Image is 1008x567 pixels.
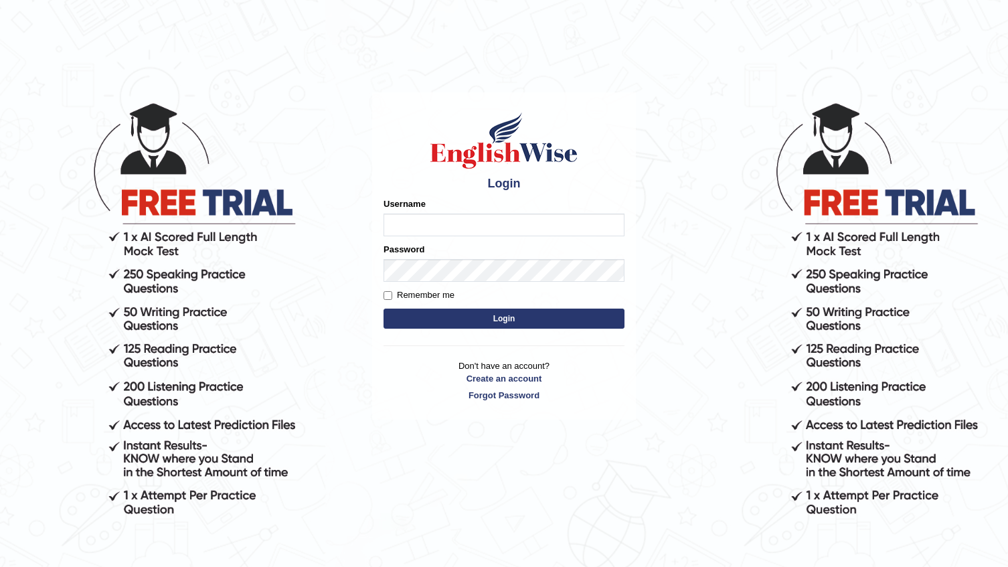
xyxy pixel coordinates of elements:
[384,389,624,402] a: Forgot Password
[384,291,392,300] input: Remember me
[384,359,624,401] p: Don't have an account?
[384,177,624,191] h4: Login
[428,110,580,171] img: Logo of English Wise sign in for intelligent practice with AI
[384,243,424,256] label: Password
[384,309,624,329] button: Login
[384,289,454,302] label: Remember me
[384,197,426,210] label: Username
[384,372,624,385] a: Create an account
